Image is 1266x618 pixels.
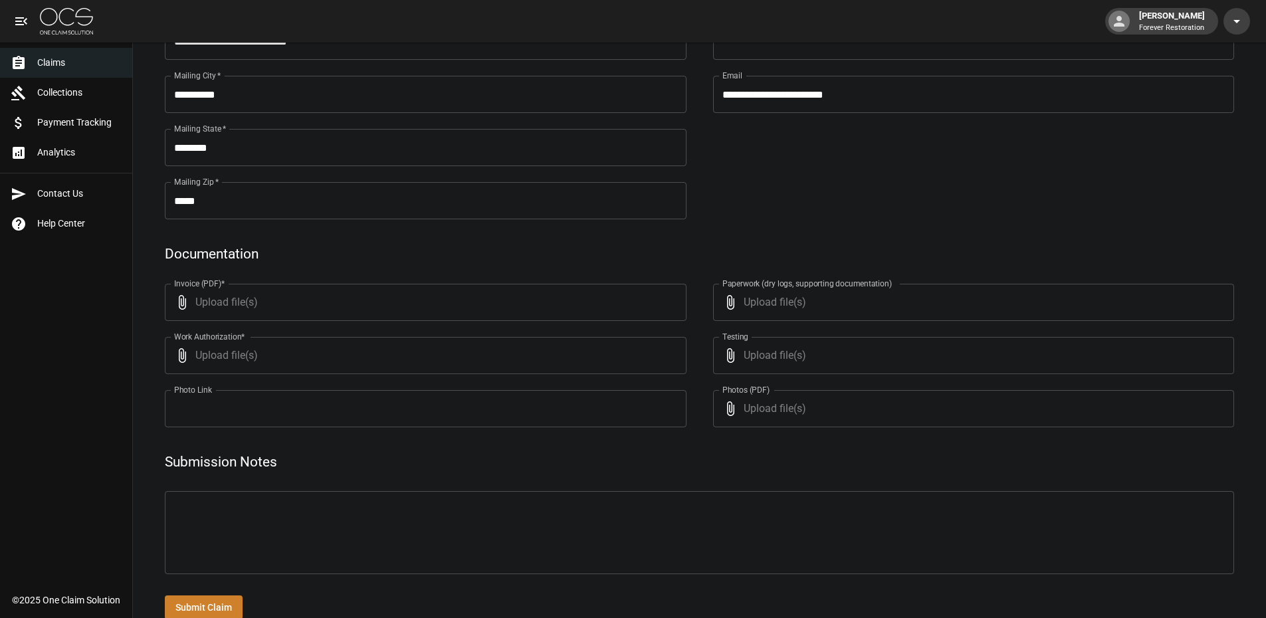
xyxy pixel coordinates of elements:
[744,284,1199,321] span: Upload file(s)
[174,123,226,134] label: Mailing State
[174,176,219,187] label: Mailing Zip
[744,390,1199,427] span: Upload file(s)
[40,8,93,35] img: ocs-logo-white-transparent.png
[37,56,122,70] span: Claims
[195,337,651,374] span: Upload file(s)
[722,278,892,289] label: Paperwork (dry logs, supporting documentation)
[1139,23,1205,34] p: Forever Restoration
[722,384,770,395] label: Photos (PDF)
[37,187,122,201] span: Contact Us
[174,331,245,342] label: Work Authorization*
[722,331,748,342] label: Testing
[174,70,221,81] label: Mailing City
[37,146,122,159] span: Analytics
[37,86,122,100] span: Collections
[195,284,651,321] span: Upload file(s)
[174,278,225,289] label: Invoice (PDF)*
[174,384,212,395] label: Photo Link
[744,337,1199,374] span: Upload file(s)
[722,70,742,81] label: Email
[1134,9,1210,33] div: [PERSON_NAME]
[37,217,122,231] span: Help Center
[12,593,120,607] div: © 2025 One Claim Solution
[8,8,35,35] button: open drawer
[37,116,122,130] span: Payment Tracking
